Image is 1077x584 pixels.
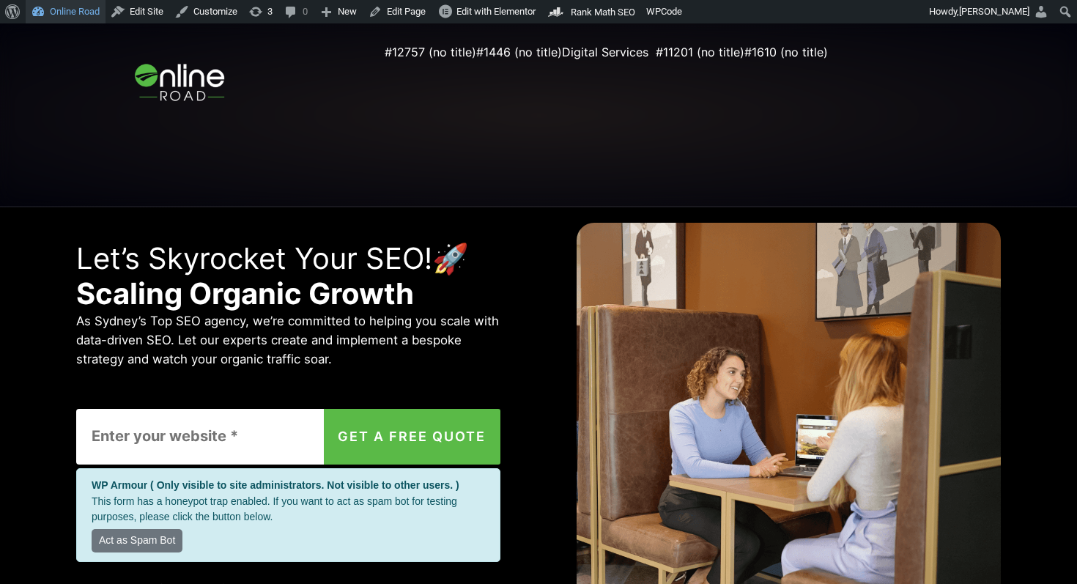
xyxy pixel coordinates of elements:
[76,468,500,562] div: This form has a honeypot trap enabled. If you want to act as spam bot for testing purposes, pleas...
[76,409,355,465] input: Enter your website *
[324,409,500,465] button: GET A FREE QUOTE
[385,46,476,58] a: #12757 (no title)
[959,6,1029,17] span: [PERSON_NAME]
[562,46,656,58] a: Digital Services
[476,46,562,58] a: #1446 (no title)
[656,46,744,58] a: #11201 (no title)
[571,7,635,18] span: Rank Math SEO
[76,241,500,311] p: Let’s Skyrocket Your SEO!🚀
[92,479,459,491] strong: WP Armour ( Only visible to site administrators. Not visible to other users. )
[744,46,828,58] a: #1610 (no title)
[456,6,536,17] span: Edit with Elementor
[76,409,500,562] form: Contact form
[76,276,414,311] strong: Scaling Organic Growth
[76,311,500,369] p: As Sydney’s Top SEO agency, we’re committed to helping you scale with data-driven SEO. Let our ex...
[92,529,182,552] span: Act as Spam Bot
